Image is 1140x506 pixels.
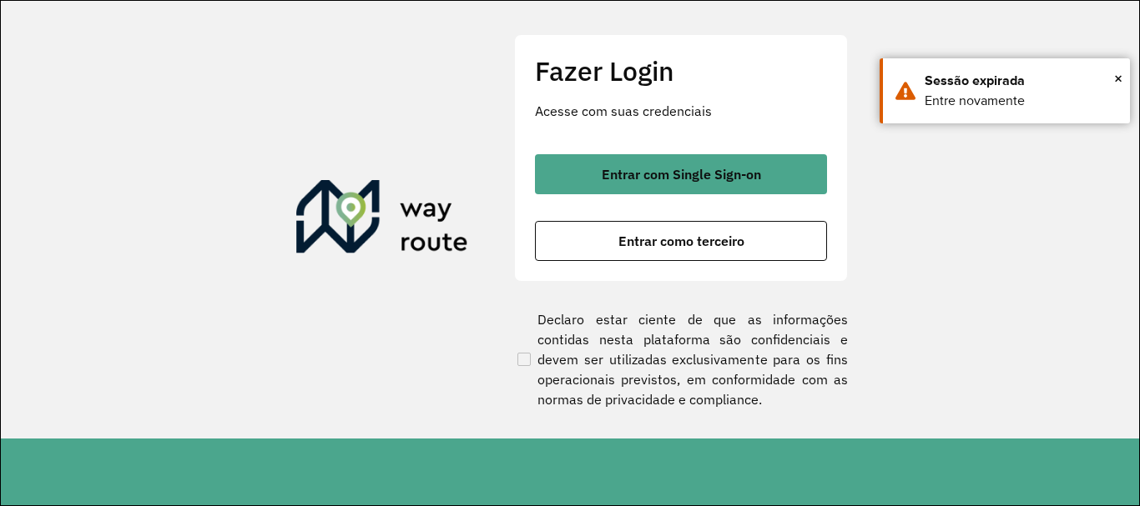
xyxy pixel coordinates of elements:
h2: Fazer Login [535,55,827,87]
button: button [535,154,827,194]
div: Entre novamente [925,91,1117,111]
span: × [1114,66,1122,91]
label: Declaro estar ciente de que as informações contidas nesta plataforma são confidenciais e devem se... [514,309,848,409]
div: Sessão expirada [925,71,1117,91]
p: Acesse com suas credenciais [535,101,827,121]
span: Entrar como terceiro [618,234,744,248]
img: Roteirizador AmbevTech [296,180,468,260]
button: button [535,221,827,261]
button: Close [1114,66,1122,91]
span: Entrar com Single Sign-on [602,168,761,181]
